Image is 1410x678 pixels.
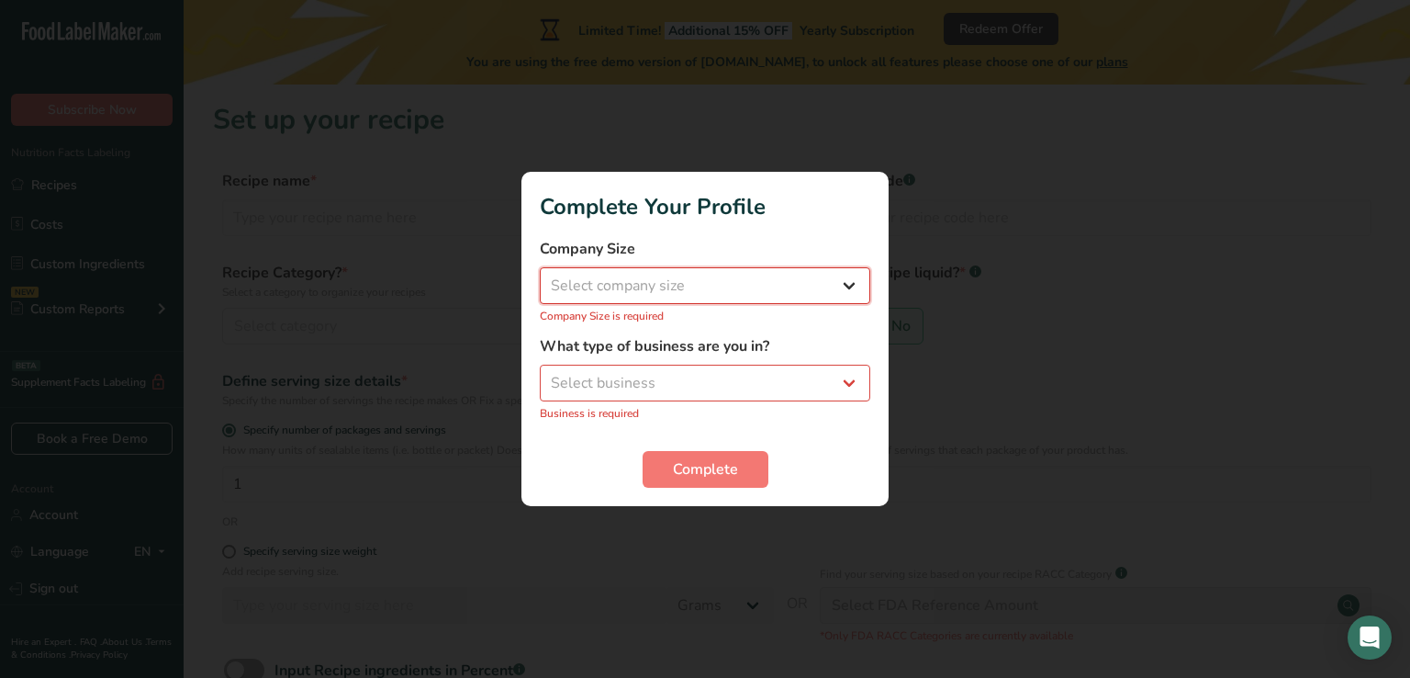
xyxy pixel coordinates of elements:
[1348,616,1392,660] div: Open Intercom Messenger
[540,308,870,324] p: Company Size is required
[540,190,870,223] h1: Complete Your Profile
[540,238,870,260] label: Company Size
[643,451,768,488] button: Complete
[673,458,738,480] span: Complete
[540,405,870,422] p: Business is required
[540,335,870,357] label: What type of business are you in?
